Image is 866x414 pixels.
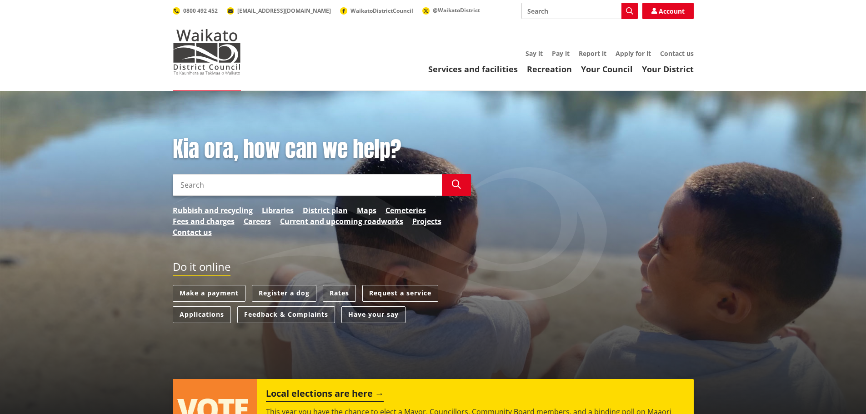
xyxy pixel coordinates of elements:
[173,7,218,15] a: 0800 492 452
[237,306,335,323] a: Feedback & Complaints
[341,306,405,323] a: Have your say
[642,64,694,75] a: Your District
[350,7,413,15] span: WaikatoDistrictCouncil
[521,3,638,19] input: Search input
[183,7,218,15] span: 0800 492 452
[660,49,694,58] a: Contact us
[552,49,570,58] a: Pay it
[642,3,694,19] a: Account
[433,6,480,14] span: @WaikatoDistrict
[173,205,253,216] a: Rubbish and recycling
[280,216,403,227] a: Current and upcoming roadworks
[385,205,426,216] a: Cemeteries
[357,205,376,216] a: Maps
[173,29,241,75] img: Waikato District Council - Te Kaunihera aa Takiwaa o Waikato
[262,205,294,216] a: Libraries
[362,285,438,302] a: Request a service
[581,64,633,75] a: Your Council
[303,205,348,216] a: District plan
[173,216,235,227] a: Fees and charges
[422,6,480,14] a: @WaikatoDistrict
[616,49,651,58] a: Apply for it
[428,64,518,75] a: Services and facilities
[579,49,606,58] a: Report it
[526,49,543,58] a: Say it
[252,285,316,302] a: Register a dog
[266,388,384,402] h2: Local elections are here
[412,216,441,227] a: Projects
[173,285,245,302] a: Make a payment
[527,64,572,75] a: Recreation
[323,285,356,302] a: Rates
[173,227,212,238] a: Contact us
[173,136,471,163] h1: Kia ora, how can we help?
[173,260,230,276] h2: Do it online
[237,7,331,15] span: [EMAIL_ADDRESS][DOMAIN_NAME]
[173,306,231,323] a: Applications
[340,7,413,15] a: WaikatoDistrictCouncil
[173,174,442,196] input: Search input
[227,7,331,15] a: [EMAIL_ADDRESS][DOMAIN_NAME]
[244,216,271,227] a: Careers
